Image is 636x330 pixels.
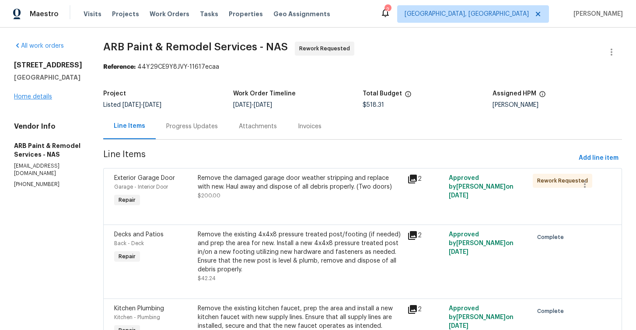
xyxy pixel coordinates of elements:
[150,10,189,18] span: Work Orders
[14,141,82,159] h5: ARB Paint & Remodel Services - NAS
[493,102,622,108] div: [PERSON_NAME]
[103,91,126,97] h5: Project
[103,102,161,108] span: Listed
[122,102,141,108] span: [DATE]
[114,175,175,181] span: Exterior Garage Door
[143,102,161,108] span: [DATE]
[14,94,52,100] a: Home details
[115,196,139,204] span: Repair
[112,10,139,18] span: Projects
[299,44,353,53] span: Rework Requested
[407,230,444,241] div: 2
[14,122,82,131] h4: Vendor Info
[30,10,59,18] span: Maestro
[114,315,160,320] span: Kitchen - Plumbing
[14,43,64,49] a: All work orders
[103,42,288,52] span: ARB Paint & Remodel Services - NAS
[579,153,619,164] span: Add line item
[384,5,391,14] div: 2
[449,323,468,329] span: [DATE]
[575,150,622,166] button: Add line item
[14,73,82,82] h5: [GEOGRAPHIC_DATA]
[114,122,145,130] div: Line Items
[537,307,567,316] span: Complete
[254,102,272,108] span: [DATE]
[103,63,622,71] div: 44Y29CE9Y8JVY-11617ecaa
[363,102,384,108] span: $518.31
[166,122,218,131] div: Progress Updates
[233,102,272,108] span: -
[14,162,82,177] p: [EMAIL_ADDRESS][DOMAIN_NAME]
[14,61,82,70] h2: [STREET_ADDRESS]
[449,305,514,329] span: Approved by [PERSON_NAME] on
[493,91,536,97] h5: Assigned HPM
[103,64,136,70] b: Reference:
[407,304,444,315] div: 2
[537,176,591,185] span: Rework Requested
[84,10,101,18] span: Visits
[200,11,218,17] span: Tasks
[198,174,402,191] div: Remove the damaged garage door weather stripping and replace with new. Haul away and dispose of a...
[298,122,321,131] div: Invoices
[103,150,575,166] span: Line Items
[114,305,164,312] span: Kitchen Plumbing
[449,175,514,199] span: Approved by [PERSON_NAME] on
[122,102,161,108] span: -
[115,252,139,261] span: Repair
[229,10,263,18] span: Properties
[405,10,529,18] span: [GEOGRAPHIC_DATA], [GEOGRAPHIC_DATA]
[449,249,468,255] span: [DATE]
[449,193,468,199] span: [DATE]
[14,181,82,188] p: [PHONE_NUMBER]
[407,174,444,184] div: 2
[273,10,330,18] span: Geo Assignments
[114,184,168,190] span: Garage - Interior Door
[449,232,514,255] span: Approved by [PERSON_NAME] on
[405,91,412,102] span: The total cost of line items that have been proposed by Opendoor. This sum includes line items th...
[198,193,220,198] span: $200.00
[198,230,402,274] div: Remove the existing 4x4x8 pressure treated post/footing (if needed) and prep the area for new. In...
[539,91,546,102] span: The hpm assigned to this work order.
[114,241,144,246] span: Back - Deck
[363,91,402,97] h5: Total Budget
[233,91,296,97] h5: Work Order Timeline
[239,122,277,131] div: Attachments
[198,276,216,281] span: $42.24
[114,232,164,238] span: Decks and Patios
[233,102,252,108] span: [DATE]
[570,10,623,18] span: [PERSON_NAME]
[537,233,567,242] span: Complete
